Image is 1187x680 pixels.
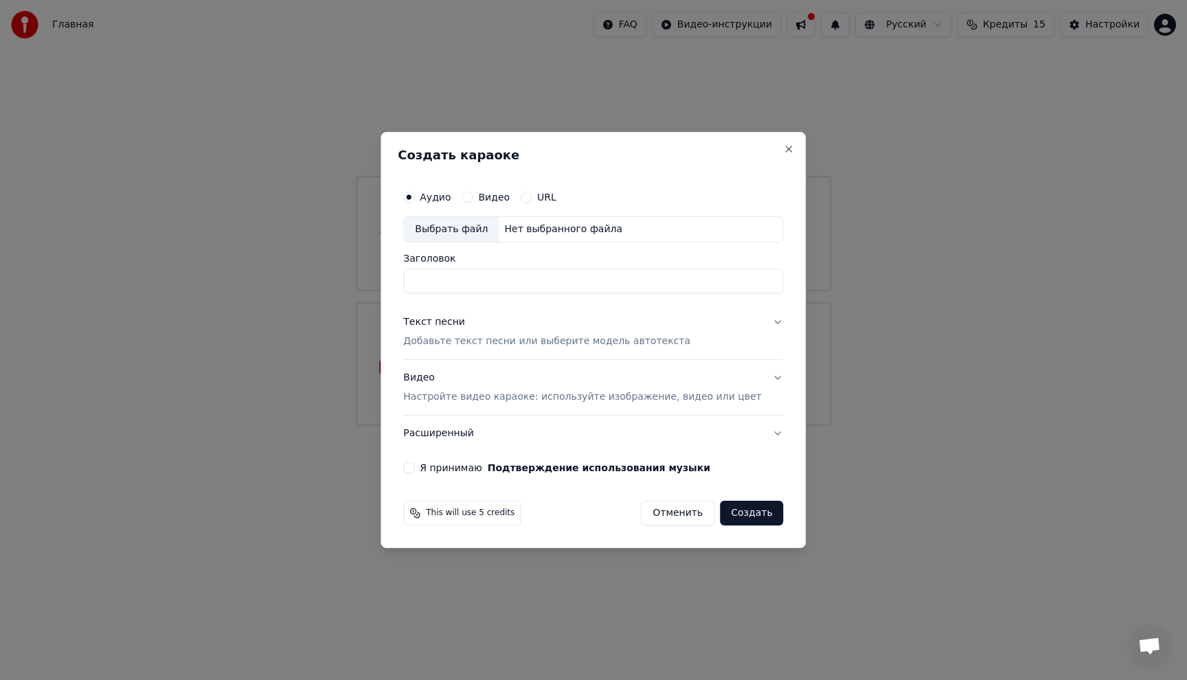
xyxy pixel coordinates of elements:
label: Заголовок [403,253,783,263]
div: Текст песни [403,315,465,329]
label: Я принимаю [420,463,710,473]
button: Текст песниДобавьте текст песни или выберите модель автотекста [403,304,783,359]
button: Отменить [641,501,714,525]
label: Видео [478,192,510,202]
button: Создать [720,501,783,525]
div: Выбрать файл [404,217,499,242]
p: Настройте видео караоке: используйте изображение, видео или цвет [403,390,761,404]
div: Видео [403,371,761,404]
span: This will use 5 credits [426,508,515,519]
div: Нет выбранного файла [499,223,628,236]
p: Добавьте текст песни или выберите модель автотекста [403,335,690,348]
button: ВидеоНастройте видео караоке: используйте изображение, видео или цвет [403,360,783,415]
label: URL [537,192,556,202]
h2: Создать караоке [398,149,789,161]
label: Аудио [420,192,451,202]
button: Я принимаю [488,463,710,473]
button: Расширенный [403,416,783,451]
